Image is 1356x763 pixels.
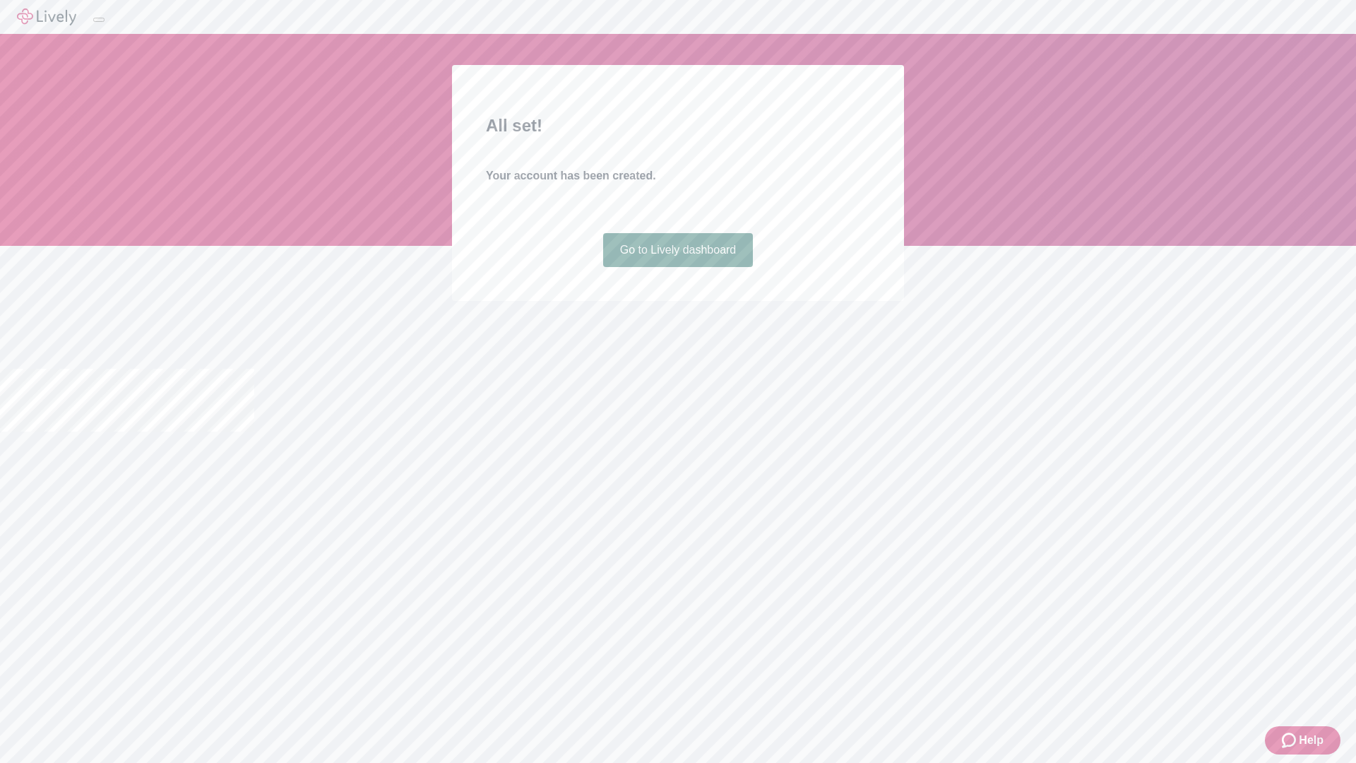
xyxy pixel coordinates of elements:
[486,113,870,138] h2: All set!
[1299,732,1324,749] span: Help
[1265,726,1340,755] button: Zendesk support iconHelp
[93,18,105,22] button: Log out
[603,233,754,267] a: Go to Lively dashboard
[1282,732,1299,749] svg: Zendesk support icon
[17,8,76,25] img: Lively
[486,167,870,184] h4: Your account has been created.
